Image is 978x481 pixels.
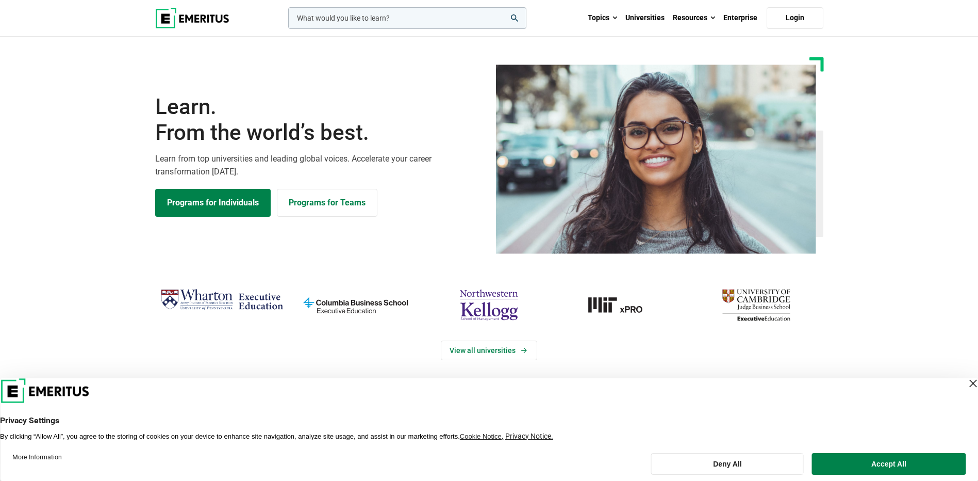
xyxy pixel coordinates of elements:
[288,7,526,29] input: woocommerce-product-search-field-0
[496,65,816,254] img: Learn from the world's best
[155,152,483,179] p: Learn from top universities and leading global voices. Accelerate your career transformation [DATE].
[155,94,483,146] h1: Learn.
[561,285,684,325] a: MIT-xPRO
[427,285,551,325] img: northwestern-kellogg
[767,7,823,29] a: Login
[561,285,684,325] img: MIT xPRO
[155,189,271,217] a: Explore Programs
[441,341,537,360] a: View Universities
[160,285,284,315] img: Wharton Executive Education
[155,120,483,146] span: From the world’s best.
[277,189,377,217] a: Explore for Business
[694,285,818,325] img: cambridge-judge-business-school
[294,285,417,325] img: columbia-business-school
